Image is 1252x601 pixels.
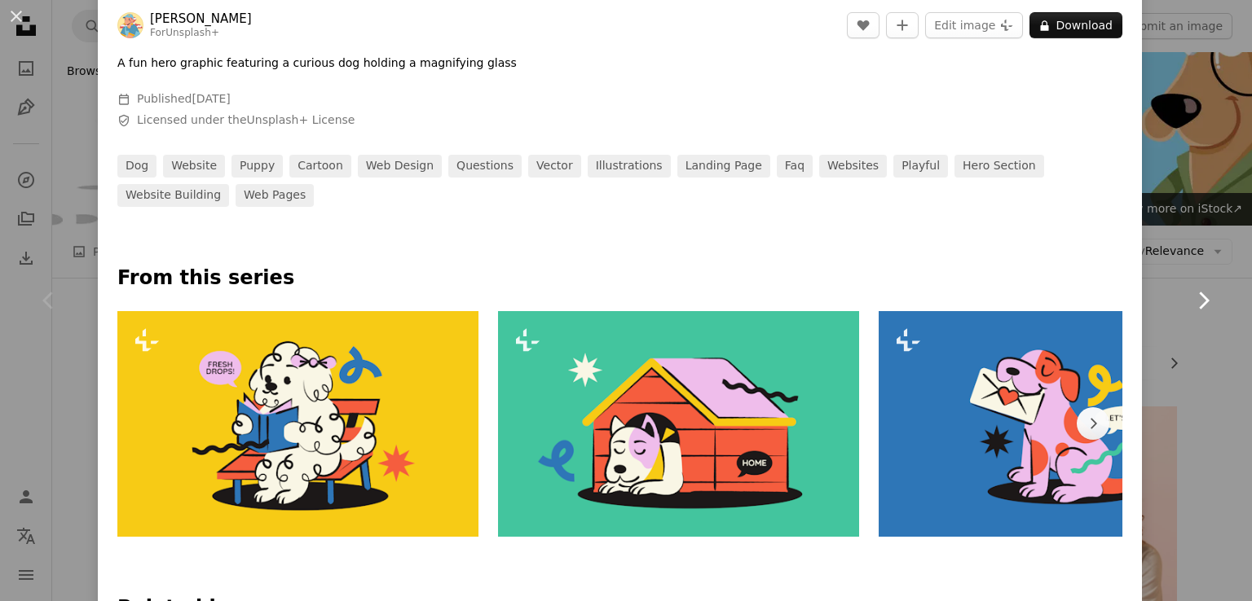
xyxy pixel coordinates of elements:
button: Add to Collection [886,12,919,38]
span: Published [137,92,231,105]
a: illustrations [588,155,671,178]
a: Next [1154,222,1252,379]
a: landing page [677,155,770,178]
a: websites [819,155,887,178]
a: website [163,155,225,178]
a: website building [117,184,229,207]
p: From this series [117,265,1122,292]
a: [PERSON_NAME] [150,11,252,27]
img: Dog sleeping peacefully inside a doghouse [498,311,859,537]
a: Dog sleeping peacefully inside a doghouse [498,416,859,431]
button: Edit image [925,12,1023,38]
a: A cartoon dog holds a letter with a heart. [879,416,1240,431]
div: For [150,27,252,40]
span: Licensed under the [137,112,355,129]
a: puppy [231,155,283,178]
img: A cartoon dog holds a letter with a heart. [879,311,1240,537]
a: faq [777,155,813,178]
time: August 20, 2025 at 3:11:44 PM EDT [192,92,230,105]
button: Download [1029,12,1122,38]
a: web design [358,155,442,178]
img: Fluffy dog reads a book on a bench [117,311,478,537]
a: questions [448,155,522,178]
a: cartoon [289,155,351,178]
a: Fluffy dog reads a book on a bench [117,416,478,431]
img: Go to Dorothy Livelo's profile [117,12,143,38]
a: vector [528,155,581,178]
a: dog [117,155,156,178]
a: web pages [236,184,314,207]
button: Like [847,12,879,38]
button: scroll list to the right [1077,407,1109,440]
a: playful [893,155,948,178]
a: Unsplash+ [165,27,219,38]
p: A fun hero graphic featuring a curious dog holding a magnifying glass [117,55,517,72]
a: hero section [954,155,1044,178]
a: Unsplash+ License [247,113,355,126]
